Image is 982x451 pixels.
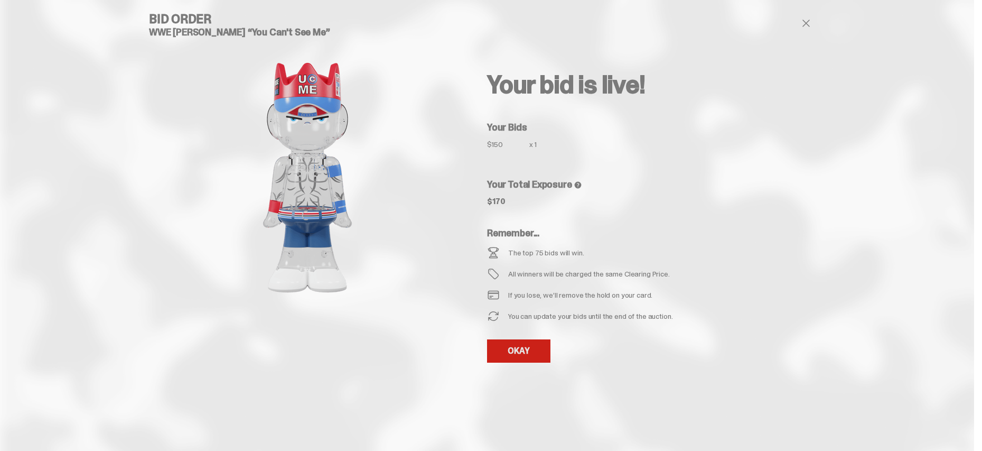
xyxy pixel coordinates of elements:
[508,291,652,299] div: If you lose, we’ll remove the hold on your card.
[487,198,505,205] div: $170
[149,27,466,37] h5: WWE [PERSON_NAME] “You Can't See Me”
[487,180,825,189] h5: Your Total Exposure
[529,141,546,154] div: x 1
[508,312,672,320] div: You can update your bids until the end of the auction.
[508,249,584,256] div: The top 75 bids will win.
[508,270,757,278] div: All winners will be charged the same Clearing Price.
[202,45,413,310] img: product image
[487,141,529,148] div: $150
[149,13,466,25] h4: Bid Order
[487,228,757,238] h5: Remember...
[487,339,550,363] a: OKAY
[487,123,825,132] h5: Your Bids
[487,72,825,97] h2: Your bid is live!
